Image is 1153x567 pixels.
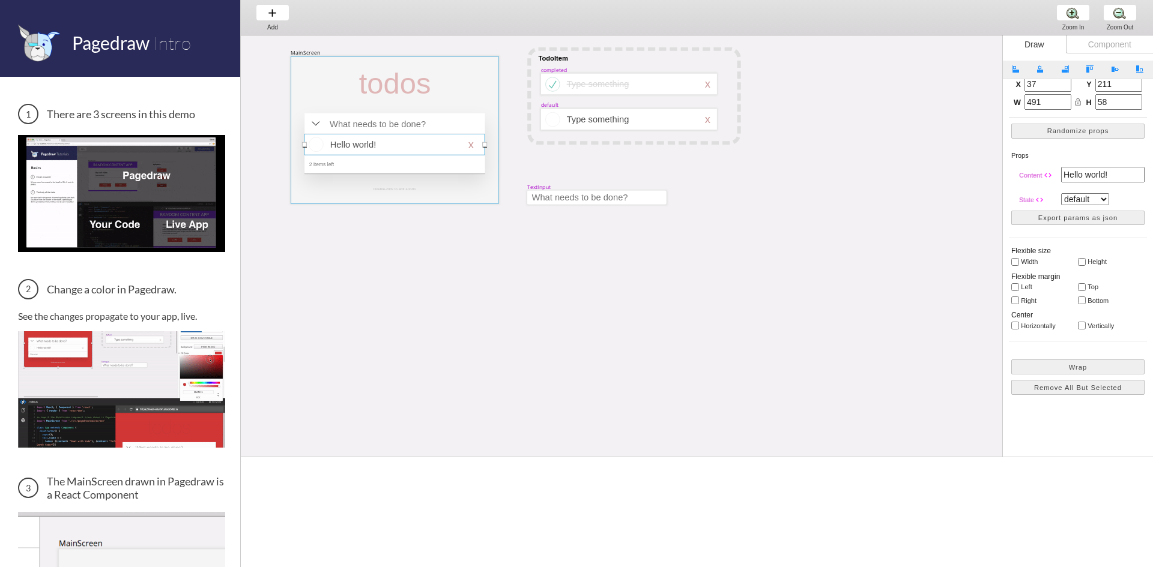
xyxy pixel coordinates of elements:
h5: Vertically [1088,322,1130,329]
h5: top [1088,283,1130,290]
div: TextInput [527,184,551,191]
h3: Change a color in Pagedraw. [18,279,225,299]
h5: bottom [1088,297,1130,304]
p: See the changes propagate to your app, live. [18,310,225,322]
button: Remove All But Selected [1011,380,1145,395]
h5: right [1021,297,1063,304]
div: Zoom In [1050,24,1096,31]
span: W [1014,98,1021,109]
h5: props [1011,152,1145,159]
input: bottom [1078,296,1086,304]
img: zoom-plus.png [1067,7,1079,19]
h3: The MainScreen drawn in Pagedraw is a React Component [18,475,225,501]
span: State [1019,196,1033,203]
button: Wrap [1011,359,1145,374]
span: H [1085,98,1092,109]
div: Add [250,24,295,31]
input: Vertically [1078,322,1086,329]
input: Width [1011,258,1019,266]
i: code [1035,196,1044,204]
div: x [705,113,710,126]
img: favicon.png [18,24,60,62]
h5: Horizontally [1021,322,1063,329]
img: zoom-minus.png [1113,7,1126,19]
span: Content [1019,172,1042,179]
input: left [1011,283,1019,291]
div: completed [541,66,567,73]
span: Center [1011,311,1033,319]
input: Horizontally [1011,322,1019,329]
span: Y [1085,80,1092,91]
span: Flexible size [1011,247,1051,255]
div: Zoom Out [1097,24,1143,31]
span: Flexible margin [1011,272,1060,281]
h3: There are 3 screens in this demo [18,104,225,124]
div: x [705,78,710,91]
span: Intro [153,32,191,54]
div: MainScreen [291,49,320,56]
span: X [1014,80,1021,91]
img: Change a color in Pagedraw [18,331,225,448]
input: top [1078,283,1086,291]
button: Randomize props [1011,124,1145,139]
input: right [1011,296,1019,304]
div: Draw [1003,35,1066,53]
button: Export params as json [1011,211,1145,226]
h5: Height [1088,258,1130,265]
img: baseline-add-24px.svg [266,7,279,19]
span: Pagedraw [72,32,150,53]
div: default [541,101,558,109]
input: Height [1078,258,1086,266]
div: Component [1066,35,1153,53]
h5: Width [1021,258,1063,265]
h5: left [1021,283,1063,290]
i: code [1044,171,1052,179]
i: lock_open [1074,98,1082,106]
img: 3 screens [18,135,225,251]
